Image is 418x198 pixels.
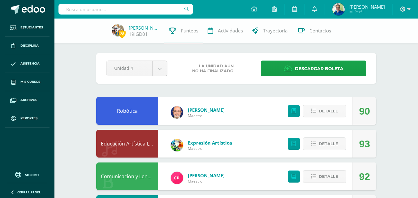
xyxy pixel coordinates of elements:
[349,9,385,15] span: Mi Perfil
[303,137,346,150] button: Detalle
[96,130,158,158] div: Educación Artística I, Música y Danza
[129,31,148,37] a: 19IGD01
[5,37,50,55] a: Disciplina
[20,61,40,66] span: Asistencia
[96,97,158,125] div: Robótica
[319,105,338,117] span: Detalle
[292,19,336,43] a: Contactos
[332,3,345,15] img: a16637801c4a6befc1e140411cafe4ae.png
[359,163,370,191] div: 92
[106,61,167,76] a: Unidad 4
[203,19,248,43] a: Actividades
[5,91,50,109] a: Archivos
[129,25,160,31] a: [PERSON_NAME]
[112,24,124,36] img: 7c5b032b0f64cae356ce47239343f57d.png
[20,116,37,121] span: Reportes
[192,64,234,74] span: La unidad aún no ha finalizado
[188,140,232,146] a: Expresión Artística
[359,130,370,158] div: 93
[295,61,343,76] span: Descargar boleta
[5,109,50,128] a: Reportes
[20,79,40,84] span: Mis cursos
[7,170,47,179] a: Soporte
[171,106,183,119] img: 6b7a2a75a6c7e6282b1a1fdce061224c.png
[188,107,225,113] a: [PERSON_NAME]
[261,61,366,76] a: Descargar boleta
[20,98,37,103] span: Archivos
[25,173,40,177] span: Soporte
[114,61,144,75] span: Unidad 4
[188,146,232,151] span: Maestro
[349,4,385,10] span: [PERSON_NAME]
[5,73,50,91] a: Mis cursos
[181,27,198,34] span: Punteos
[17,190,41,194] span: Cerrar panel
[359,97,370,125] div: 90
[188,172,225,179] a: [PERSON_NAME]
[171,172,183,184] img: ab28fb4d7ed199cf7a34bbef56a79c5b.png
[309,27,331,34] span: Contactos
[188,113,225,118] span: Maestro
[20,43,39,48] span: Disciplina
[119,30,126,38] span: 28
[5,55,50,73] a: Asistencia
[218,27,243,34] span: Actividades
[303,105,346,117] button: Detalle
[319,138,338,150] span: Detalle
[319,171,338,182] span: Detalle
[164,19,203,43] a: Punteos
[263,27,288,34] span: Trayectoria
[96,162,158,190] div: Comunicación y Lenguaje, Idioma Español
[20,25,43,30] span: Estudiantes
[188,179,225,184] span: Maestro
[248,19,292,43] a: Trayectoria
[171,139,183,151] img: 159e24a6ecedfdf8f489544946a573f0.png
[58,4,193,15] input: Busca un usuario...
[5,19,50,37] a: Estudiantes
[303,170,346,183] button: Detalle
